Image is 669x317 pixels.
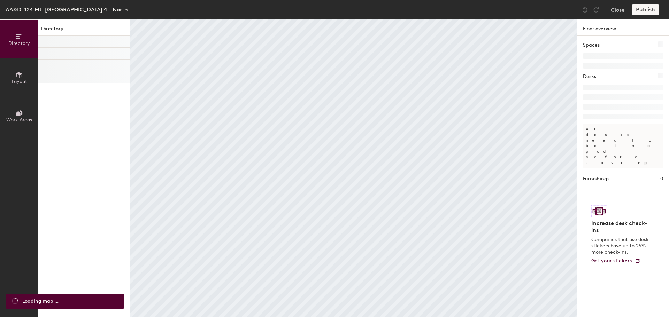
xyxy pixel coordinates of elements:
h1: Directory [38,25,130,36]
h1: Floor overview [577,19,669,36]
h4: Increase desk check-ins [591,220,651,234]
h1: Furnishings [583,175,609,183]
img: Redo [593,6,600,13]
div: AA&D: 124 Mt. [GEOGRAPHIC_DATA] 4 - North [6,5,128,14]
span: Directory [8,40,30,46]
button: Close [611,4,625,15]
canvas: Map [130,19,577,317]
img: Undo [582,6,589,13]
span: Loading map ... [22,298,59,305]
a: Get your stickers [591,258,640,264]
p: All desks need to be in a pod before saving [583,124,663,168]
h1: Spaces [583,41,600,49]
h1: Desks [583,73,596,80]
h1: 0 [660,175,663,183]
span: Layout [11,79,27,85]
span: Work Areas [6,117,32,123]
img: Sticker logo [591,205,607,217]
p: Companies that use desk stickers have up to 25% more check-ins. [591,237,651,255]
span: Get your stickers [591,258,632,264]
